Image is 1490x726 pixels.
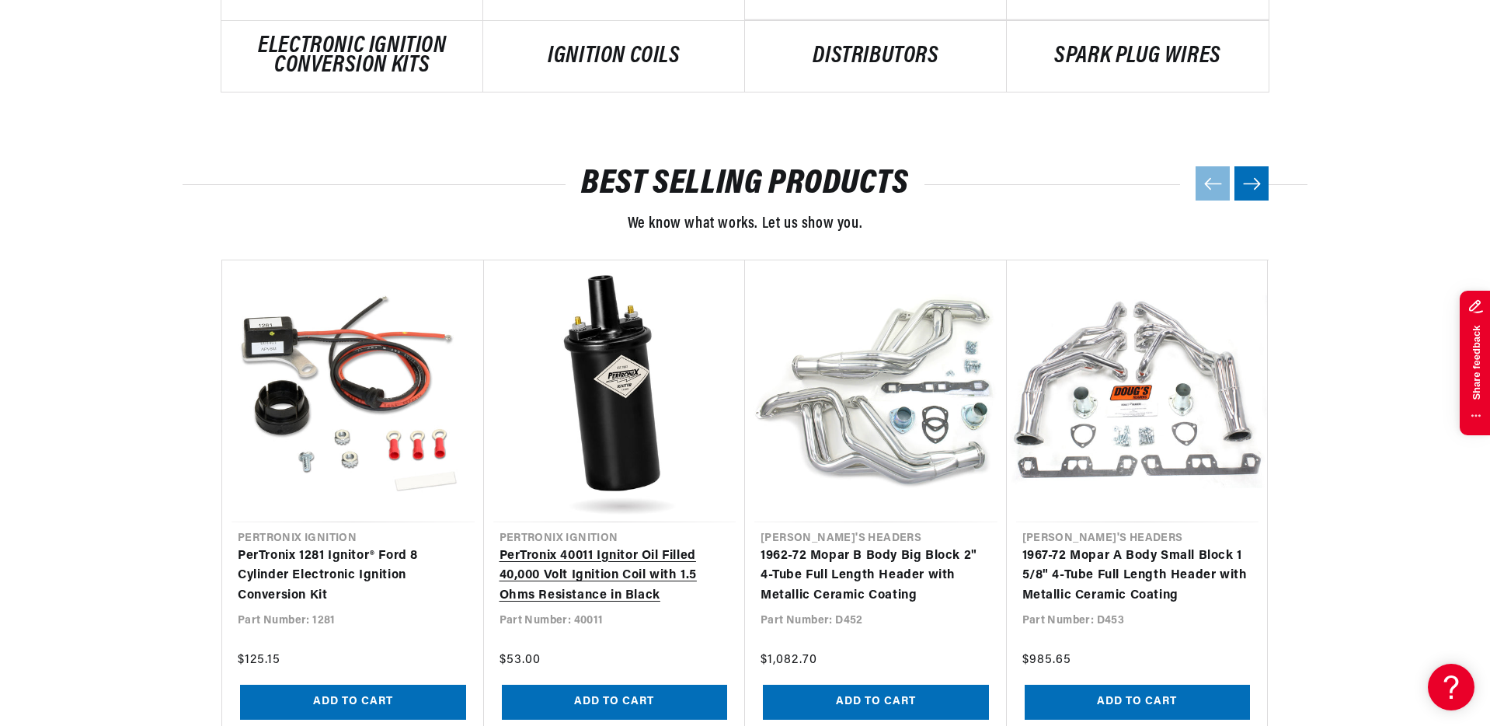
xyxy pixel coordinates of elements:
a: DISTRIBUTORS [745,47,1007,67]
a: 1962-72 Mopar B Body Big Block 2" 4-Tube Full Length Header with Metallic Ceramic Coating [761,546,991,606]
button: Add to cart [502,685,728,720]
a: ELECTRONIC IGNITION CONVERSION KITS [221,37,483,76]
a: 1967-72 Mopar A Body Small Block 1 5/8" 4-Tube Full Length Header with Metallic Ceramic Coating [1022,546,1253,606]
button: Add to cart [763,685,989,720]
a: IGNITION COILS [483,47,745,67]
a: PerTronix 1281 Ignitor® Ford 8 Cylinder Electronic Ignition Conversion Kit [238,546,468,606]
a: BEST SELLING PRODUCTS [581,169,909,199]
button: Previous slide [1196,166,1230,201]
a: SPARK PLUG WIRES [1007,47,1269,67]
a: PerTronix 40011 Ignitor Oil Filled 40,000 Volt Ignition Coil with 1.5 Ohms Resistance in Black [500,546,730,606]
button: Add to cart [1025,685,1251,720]
button: Next slide [1234,166,1269,201]
p: We know what works. Let us show you. [183,211,1307,236]
button: Add to cart [240,685,466,720]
